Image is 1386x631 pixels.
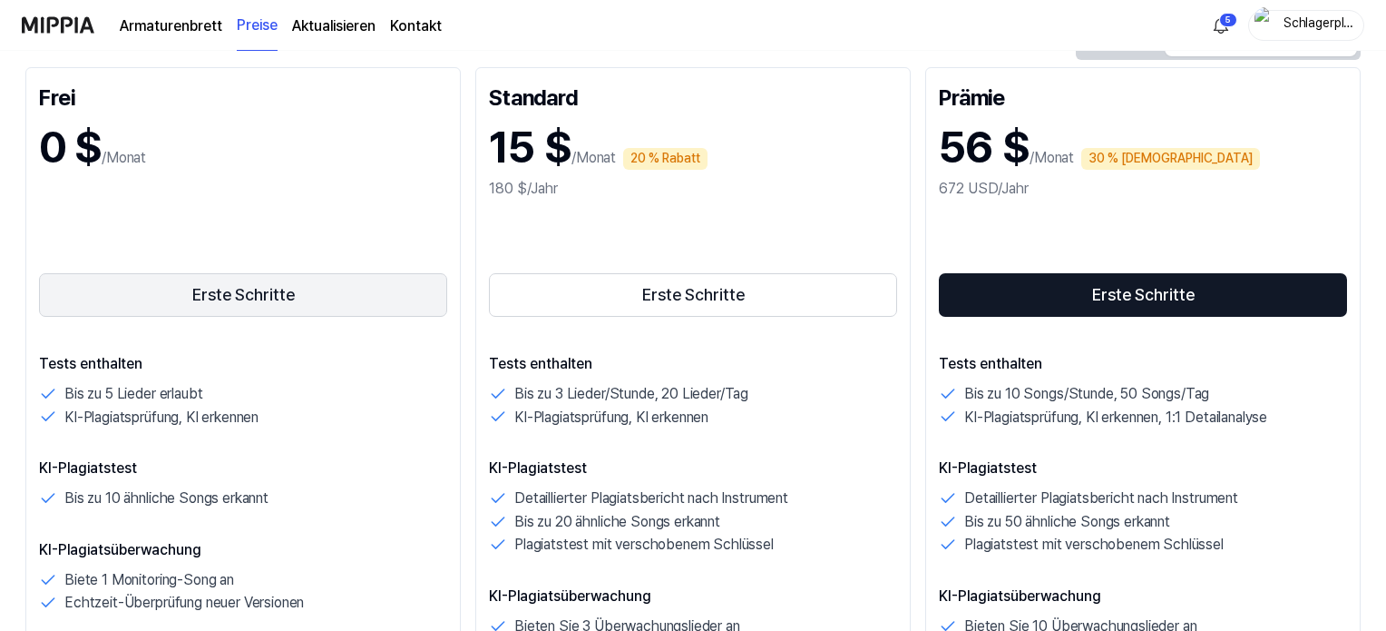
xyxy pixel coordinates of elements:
[1248,10,1364,41] button: ProfilSchlagerplatte
[64,594,304,611] font: Echtzeit-Überprüfung neuer Versionen
[489,587,651,605] font: KI-Plagiatsüberwachung
[120,15,222,37] a: Armaturenbrett
[939,121,1030,173] font: 56 $
[489,355,592,372] font: Tests enthalten
[939,270,1347,320] a: Erste Schritte
[292,17,376,35] font: Aktualisieren
[390,17,442,35] font: Kontakt
[514,385,748,402] font: Bis zu 3 Lieder/Stunde, 20 Lieder/Tag
[489,459,587,477] font: KI-Plagiatstest
[64,409,259,426] font: KI-Plagiatsprüfung, KI erkennen
[514,513,720,530] font: Bis zu 20 ähnliche Songs erkannt
[1254,7,1276,44] img: Profil
[39,541,201,558] font: KI-Plagiatsüberwachung
[489,273,897,317] button: Erste Schritte
[939,273,1347,317] button: Erste Schritte
[964,409,1267,426] font: KI-Plagiatsprüfung, KI erkennen, 1:1 Detailanalyse
[39,84,74,111] font: Frei
[514,409,708,426] font: KI-Plagiatsprüfung, KI erkennen
[292,15,376,37] a: Aktualisieren
[939,587,1101,605] font: KI-Plagiatsüberwachung
[939,180,1029,197] font: 672 USD/Jahr
[514,536,774,553] font: Plagiatstest mit verschobenem Schlüssel
[489,270,897,320] a: Erste Schritte
[192,285,295,304] font: Erste Schritte
[514,489,788,507] font: Detaillierter Plagiatsbericht nach Instrument
[939,355,1042,372] font: Tests enthalten
[1206,11,1235,40] button: Ja5
[1030,149,1074,166] font: /Monat
[237,16,278,34] font: Preise
[489,121,571,173] font: 15 $
[102,149,146,166] font: /Monat
[1225,15,1231,25] font: 5
[237,1,278,51] a: Preise
[489,84,578,111] font: Standard
[939,459,1037,477] font: KI-Plagiatstest
[64,489,268,507] font: Bis zu 10 ähnliche Songs erkannt
[390,15,442,37] a: Kontakt
[1092,285,1195,304] font: Erste Schritte
[120,17,222,35] font: Armaturenbrett
[964,489,1238,507] font: Detaillierter Plagiatsbericht nach Instrument
[39,459,137,477] font: KI-Plagiatstest
[1088,151,1253,165] font: 30 % [DEMOGRAPHIC_DATA]
[39,121,102,173] font: 0 $
[39,270,447,320] a: Erste Schritte
[64,385,202,402] font: Bis zu 5 Lieder erlaubt
[39,273,447,317] button: Erste Schritte
[39,355,142,372] font: Tests enthalten
[964,536,1224,553] font: Plagiatstest mit verschobenem Schlüssel
[964,513,1170,530] font: Bis zu 50 ähnliche Songs erkannt
[489,180,558,197] font: 180 $/Jahr
[571,149,616,166] font: /Monat
[1210,15,1232,36] img: Ja
[64,571,234,588] font: Biete 1 Monitoring-Song an
[939,84,1005,111] font: Prämie
[630,151,700,165] font: 20 % Rabatt
[1284,15,1354,48] font: Schlagerplatte
[642,285,745,304] font: Erste Schritte
[964,385,1209,402] font: Bis zu 10 Songs/Stunde, 50 Songs/Tag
